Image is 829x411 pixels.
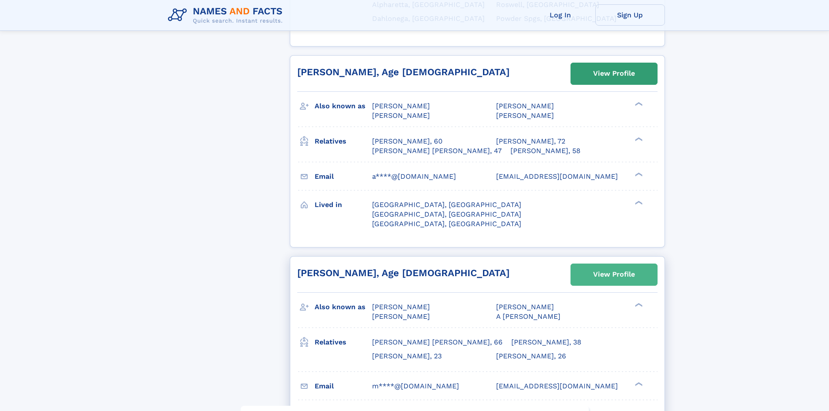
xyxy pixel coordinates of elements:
[633,200,643,206] div: ❯
[510,146,581,156] a: [PERSON_NAME], 58
[372,102,430,110] span: [PERSON_NAME]
[315,379,372,394] h3: Email
[372,111,430,120] span: [PERSON_NAME]
[496,351,566,361] a: [PERSON_NAME], 26
[372,137,443,146] a: [PERSON_NAME], 60
[164,3,290,27] img: Logo Names and Facts
[595,4,665,26] a: Sign Up
[633,101,643,107] div: ❯
[593,264,635,284] div: View Profile
[315,197,372,212] h3: Lived in
[496,137,565,146] a: [PERSON_NAME], 72
[571,264,657,285] a: View Profile
[315,99,372,114] h3: Also known as
[511,337,581,347] a: [PERSON_NAME], 38
[372,351,442,361] a: [PERSON_NAME], 23
[372,220,521,228] span: [GEOGRAPHIC_DATA], [GEOGRAPHIC_DATA]
[496,172,618,180] span: [EMAIL_ADDRESS][DOMAIN_NAME]
[315,169,372,184] h3: Email
[372,210,521,218] span: [GEOGRAPHIC_DATA], [GEOGRAPHIC_DATA]
[372,303,430,311] span: [PERSON_NAME]
[633,171,643,177] div: ❯
[372,200,521,209] span: [GEOGRAPHIC_DATA], [GEOGRAPHIC_DATA]
[496,102,554,110] span: [PERSON_NAME]
[633,136,643,142] div: ❯
[372,312,430,321] span: [PERSON_NAME]
[315,134,372,149] h3: Relatives
[315,335,372,350] h3: Relatives
[496,382,618,390] span: [EMAIL_ADDRESS][DOMAIN_NAME]
[496,312,560,321] span: A [PERSON_NAME]
[571,63,657,84] a: View Profile
[633,381,643,387] div: ❯
[526,4,595,26] a: Log In
[372,146,502,156] a: [PERSON_NAME] [PERSON_NAME], 47
[496,303,554,311] span: [PERSON_NAME]
[297,67,510,77] a: [PERSON_NAME], Age [DEMOGRAPHIC_DATA]
[372,337,503,347] a: [PERSON_NAME] [PERSON_NAME], 66
[633,302,643,307] div: ❯
[297,267,510,278] a: [PERSON_NAME], Age [DEMOGRAPHIC_DATA]
[496,111,554,120] span: [PERSON_NAME]
[593,63,635,84] div: View Profile
[315,300,372,314] h3: Also known as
